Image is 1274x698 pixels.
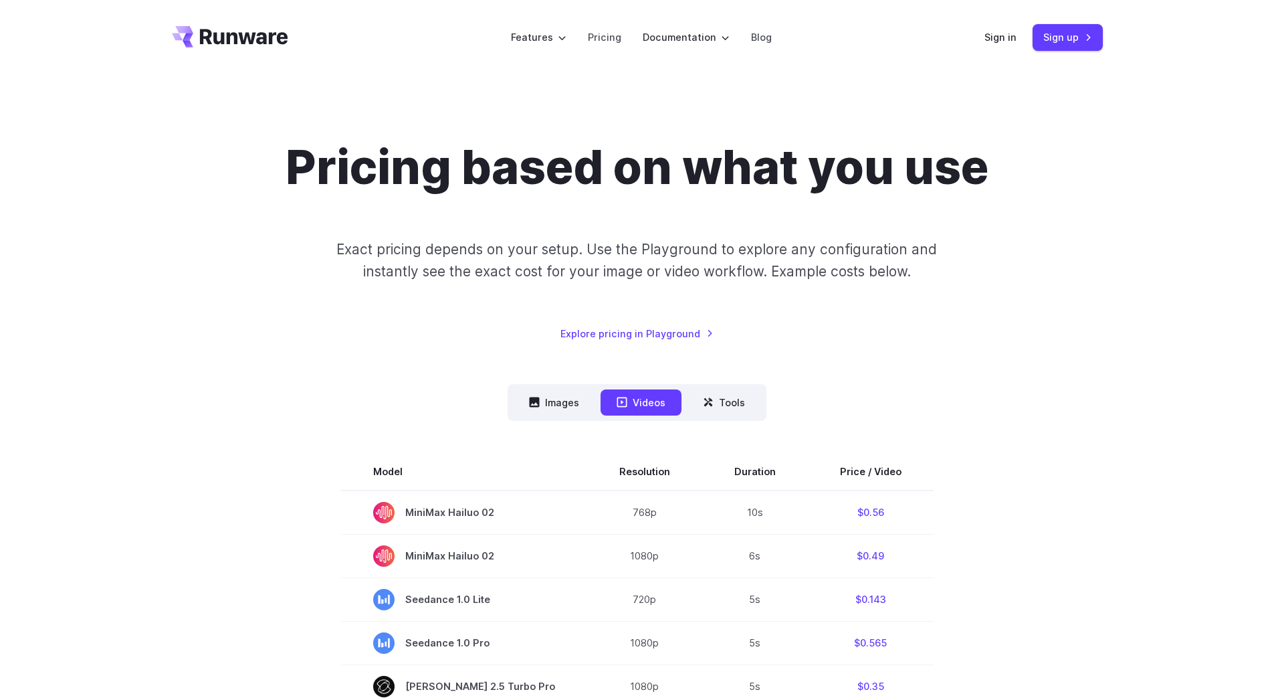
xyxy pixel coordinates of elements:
[808,534,934,578] td: $0.49
[588,29,621,45] a: Pricing
[687,389,761,416] button: Tools
[560,326,714,341] a: Explore pricing in Playground
[373,502,555,523] span: MiniMax Hailuo 02
[702,534,808,578] td: 6s
[341,453,587,491] th: Model
[373,589,555,610] span: Seedance 1.0 Lite
[286,139,988,195] h1: Pricing based on what you use
[808,578,934,621] td: $0.143
[373,676,555,697] span: [PERSON_NAME] 2.5 Turbo Pro
[587,453,702,491] th: Resolution
[373,632,555,654] span: Seedance 1.0 Pro
[587,621,702,665] td: 1080p
[808,453,934,491] th: Price / Video
[808,621,934,665] td: $0.565
[513,389,595,416] button: Images
[587,491,702,535] td: 768p
[311,238,962,283] p: Exact pricing depends on your setup. Use the Playground to explore any configuration and instantl...
[511,29,566,45] label: Features
[373,545,555,567] span: MiniMax Hailuo 02
[587,534,702,578] td: 1080p
[984,29,1017,45] a: Sign in
[702,578,808,621] td: 5s
[587,578,702,621] td: 720p
[702,621,808,665] td: 5s
[1033,24,1103,50] a: Sign up
[601,389,681,416] button: Videos
[702,453,808,491] th: Duration
[751,29,772,45] a: Blog
[808,491,934,535] td: $0.56
[702,491,808,535] td: 10s
[643,29,730,45] label: Documentation
[172,26,288,48] a: Go to /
